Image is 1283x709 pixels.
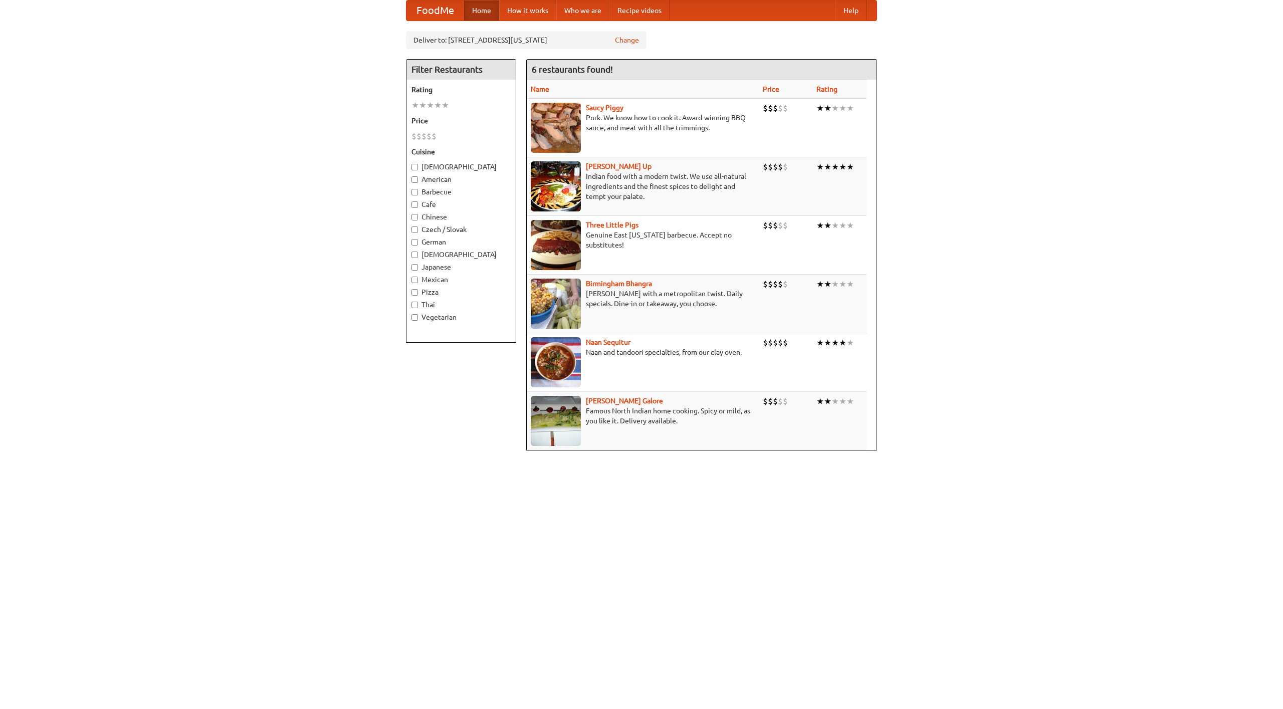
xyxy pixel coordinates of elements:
[778,103,783,114] li: $
[426,131,432,142] li: $
[411,289,418,296] input: Pizza
[778,396,783,407] li: $
[609,1,670,21] a: Recipe videos
[432,131,437,142] li: $
[419,100,426,111] li: ★
[783,103,788,114] li: $
[411,174,511,184] label: American
[464,1,499,21] a: Home
[531,230,755,250] p: Genuine East [US_STATE] barbecue. Accept no substitutes!
[434,100,442,111] li: ★
[846,279,854,290] li: ★
[586,104,623,112] a: Saucy Piggy
[773,103,778,114] li: $
[416,131,421,142] li: $
[586,280,652,288] a: Birmingham Bhangra
[831,279,839,290] li: ★
[411,312,511,322] label: Vegetarian
[816,220,824,231] li: ★
[778,220,783,231] li: $
[763,279,768,290] li: $
[816,103,824,114] li: ★
[411,176,418,183] input: American
[816,396,824,407] li: ★
[773,396,778,407] li: $
[411,100,419,111] li: ★
[783,396,788,407] li: $
[783,337,788,348] li: $
[831,103,839,114] li: ★
[763,103,768,114] li: $
[411,116,511,126] h5: Price
[831,161,839,172] li: ★
[421,131,426,142] li: $
[773,337,778,348] li: $
[778,279,783,290] li: $
[411,262,511,272] label: Japanese
[442,100,449,111] li: ★
[531,337,581,387] img: naansequitur.jpg
[411,224,511,234] label: Czech / Slovak
[615,35,639,45] a: Change
[411,85,511,95] h5: Rating
[411,237,511,247] label: German
[586,221,638,229] b: Three Little Pigs
[531,171,755,201] p: Indian food with a modern twist. We use all-natural ingredients and the finest spices to delight ...
[816,279,824,290] li: ★
[816,161,824,172] li: ★
[411,264,418,271] input: Japanese
[839,161,846,172] li: ★
[846,337,854,348] li: ★
[846,103,854,114] li: ★
[768,279,773,290] li: $
[531,161,581,211] img: curryup.jpg
[763,337,768,348] li: $
[824,220,831,231] li: ★
[411,300,511,310] label: Thai
[531,396,581,446] img: currygalore.jpg
[411,199,511,209] label: Cafe
[831,396,839,407] li: ★
[531,289,755,309] p: [PERSON_NAME] with a metropolitan twist. Daily specials. Dine-in or takeaway, you choose.
[411,252,418,258] input: [DEMOGRAPHIC_DATA]
[586,338,630,346] a: Naan Sequitur
[768,103,773,114] li: $
[783,220,788,231] li: $
[531,103,581,153] img: saucy.jpg
[839,396,846,407] li: ★
[556,1,609,21] a: Who we are
[763,161,768,172] li: $
[586,397,663,405] a: [PERSON_NAME] Galore
[406,1,464,21] a: FoodMe
[411,250,511,260] label: [DEMOGRAPHIC_DATA]
[532,65,613,74] ng-pluralize: 6 restaurants found!
[773,279,778,290] li: $
[531,347,755,357] p: Naan and tandoori specialties, from our clay oven.
[586,162,652,170] a: [PERSON_NAME] Up
[783,279,788,290] li: $
[411,239,418,246] input: German
[768,337,773,348] li: $
[763,220,768,231] li: $
[763,85,779,93] a: Price
[411,162,511,172] label: [DEMOGRAPHIC_DATA]
[411,131,416,142] li: $
[411,287,511,297] label: Pizza
[411,189,418,195] input: Barbecue
[816,85,837,93] a: Rating
[816,337,824,348] li: ★
[411,214,418,220] input: Chinese
[831,220,839,231] li: ★
[839,279,846,290] li: ★
[846,161,854,172] li: ★
[411,212,511,222] label: Chinese
[411,164,418,170] input: [DEMOGRAPHIC_DATA]
[783,161,788,172] li: $
[426,100,434,111] li: ★
[531,85,549,93] a: Name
